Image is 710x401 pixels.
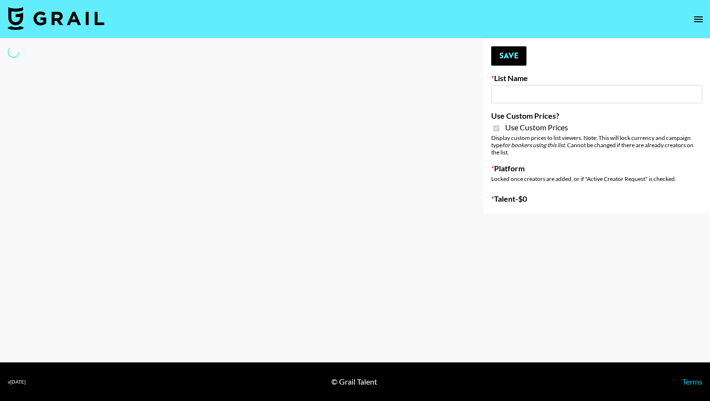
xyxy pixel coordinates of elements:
button: Save [491,46,526,66]
label: List Name [491,73,702,83]
a: Terms [682,377,702,386]
span: Use Custom Prices [505,123,568,132]
div: Display custom prices to list viewers. Note: This will lock currency and campaign type . Cannot b... [491,134,702,156]
label: Platform [491,164,702,173]
button: open drawer [689,10,708,29]
div: © Grail Talent [331,377,377,387]
label: Talent - $ 0 [491,194,702,204]
img: Grail Talent [8,7,104,30]
em: for bookers using this list [502,141,565,149]
div: Locked once creators are added, or if "Active Creator Request" is checked. [491,175,702,182]
label: Use Custom Prices? [491,111,702,121]
div: v [DATE] [8,379,26,385]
